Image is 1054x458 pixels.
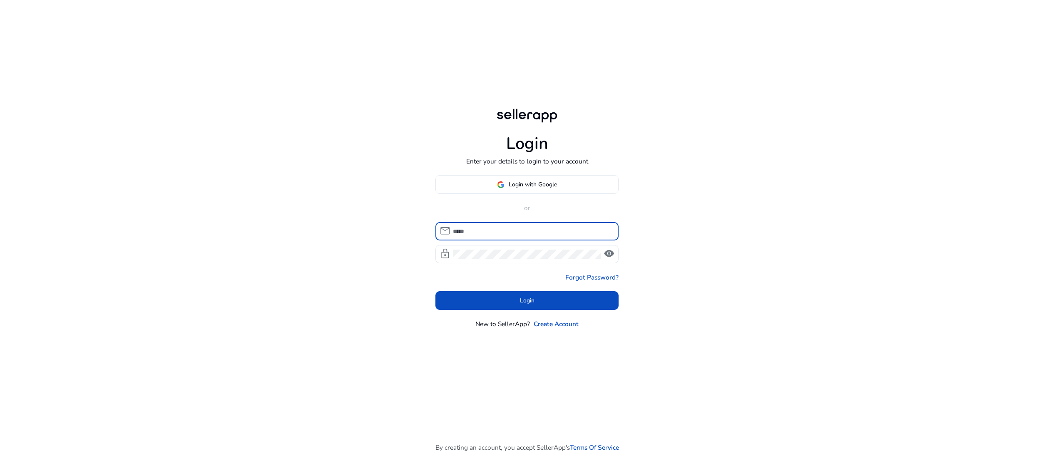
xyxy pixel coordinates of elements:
[520,296,534,305] span: Login
[604,248,614,259] span: visibility
[440,225,450,236] span: mail
[440,248,450,259] span: lock
[570,443,619,452] a: Terms Of Service
[565,272,619,282] a: Forgot Password?
[435,175,619,194] button: Login with Google
[534,319,579,329] a: Create Account
[466,156,588,166] p: Enter your details to login to your account
[475,319,530,329] p: New to SellerApp?
[497,181,505,188] img: google-logo.svg
[509,180,557,189] span: Login with Google
[506,134,548,154] h1: Login
[435,291,619,310] button: Login
[435,203,619,213] p: or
